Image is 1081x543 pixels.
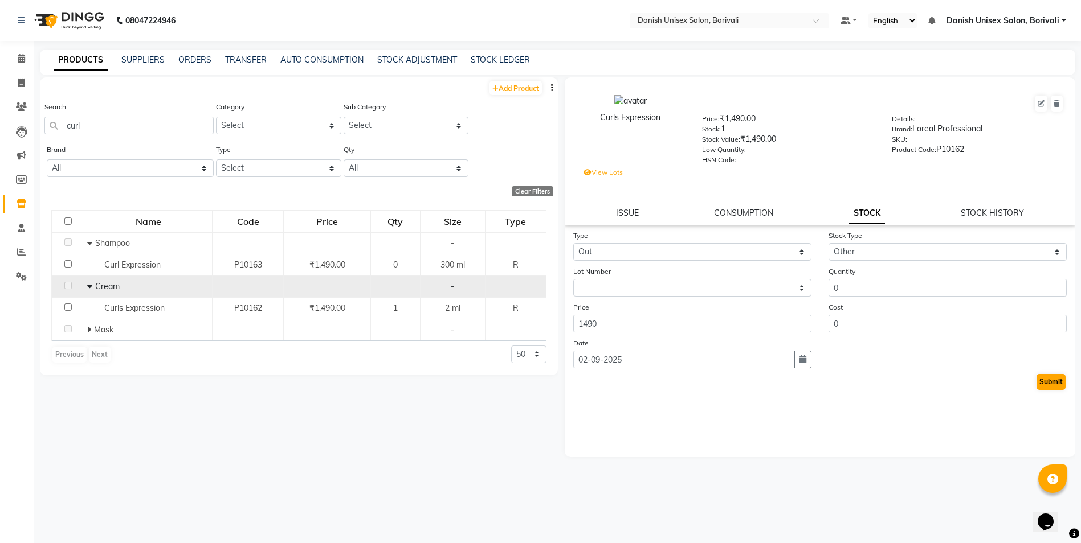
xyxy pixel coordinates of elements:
span: Danish Unisex Salon, Borivali [947,15,1059,27]
span: - [451,324,454,335]
div: Qty [372,211,419,232]
button: Submit [1037,374,1066,390]
label: Search [44,102,66,112]
input: Search by product name or code [44,117,214,134]
span: - [451,238,454,248]
label: Quantity [829,266,855,277]
div: ₹1,490.00 [702,113,874,129]
b: 08047224946 [125,5,176,36]
label: View Lots [584,167,623,178]
span: Shampoo [95,238,130,248]
label: Lot Number [573,266,611,277]
div: Type [486,211,545,232]
span: 1 [393,303,398,313]
div: Name [85,211,211,232]
label: Stock Type [829,231,862,241]
div: Code [213,211,283,232]
span: 0 [393,260,398,270]
span: Curl Expression [104,260,161,270]
label: Cost [829,302,843,312]
a: ISSUE [616,208,639,218]
label: Brand: [892,124,912,134]
span: Mask [94,324,113,335]
a: Add Product [489,81,542,95]
label: Sub Category [344,102,386,112]
a: TRANSFER [225,55,267,65]
label: Stock: [702,124,721,134]
span: Cream [95,281,120,291]
div: Size [421,211,484,232]
a: STOCK LEDGER [471,55,530,65]
label: Date [573,338,589,348]
label: Type [216,145,231,155]
label: Details: [892,114,916,124]
div: Price [284,211,369,232]
label: Price: [702,114,720,124]
a: AUTO CONSUMPTION [280,55,364,65]
span: R [513,303,519,313]
a: CONSUMPTION [714,208,773,218]
a: ORDERS [178,55,211,65]
div: Curls Expression [576,112,686,124]
div: Loreal Professional [892,123,1064,139]
span: 2 ml [445,303,460,313]
div: Clear Filters [512,186,553,196]
span: R [513,260,519,270]
a: STOCK ADJUSTMENT [377,55,457,65]
img: logo [29,5,107,36]
label: Category [216,102,244,112]
iframe: chat widget [1033,497,1070,532]
label: HSN Code: [702,155,736,165]
a: PRODUCTS [54,50,108,71]
span: Collapse Row [87,281,95,291]
label: Low Quantity: [702,145,746,155]
div: ₹1,490.00 [702,133,874,149]
label: Qty [344,145,354,155]
span: P10163 [234,260,262,270]
label: Price [573,302,589,312]
span: P10162 [234,303,262,313]
label: Type [573,231,588,241]
label: Product Code: [892,145,936,155]
span: 300 ml [440,260,465,270]
span: - [451,281,454,291]
a: STOCK [849,203,885,224]
div: P10162 [892,143,1064,159]
span: ₹1,490.00 [309,303,345,313]
span: Expand Row [87,324,94,335]
label: Stock Value: [702,134,740,145]
div: 1 [702,123,874,139]
a: SUPPLIERS [121,55,165,65]
span: Collapse Row [87,238,95,248]
label: SKU: [892,134,907,145]
span: ₹1,490.00 [309,260,345,270]
span: Curls Expression [104,303,165,313]
img: avatar [614,95,647,107]
label: Brand [47,145,66,155]
a: STOCK HISTORY [961,208,1024,218]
